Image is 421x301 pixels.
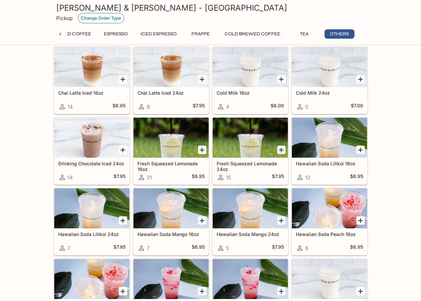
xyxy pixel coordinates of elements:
div: Cold Milk 8oz [292,259,367,299]
div: Chai Latte Iced 16oz [54,47,129,87]
h5: $6.95 [192,244,205,252]
div: Hawaiian Soda Mango 16oz [133,188,209,228]
div: Fresh Squeezed Lemonade 16oz [133,118,209,158]
h5: $7.95 [113,173,125,181]
button: Add Hawaiian Soda Strawberry 24oz [277,287,286,295]
h5: Hawaiian Soda Peach 16oz [296,231,363,237]
div: Hawaiian Soda Peach 24oz [54,259,129,299]
div: Hawaiian Soda Mango 24oz [213,188,288,228]
button: Add Cold Milk 8oz [356,287,365,295]
div: Hawaiian Soda Strawberry 16oz [133,259,209,299]
button: Add Drinking Chocolate Iced 24oz [119,146,127,154]
a: Cold Milk 24oz0$7.00 [292,47,367,114]
a: Hawaiian Soda Mango 24oz5$7.95 [212,188,288,255]
div: Fresh Squeezed Lemonade 24oz [213,118,288,158]
a: Fresh Squeezed Lemonade 16oz21$6.95 [133,117,209,185]
h5: Hawaiian Soda Lilikoi 16oz [296,161,363,166]
h5: Hawaiian Soda Lilikoi 24oz [58,231,125,237]
button: Others [324,29,354,39]
a: Hawaiian Soda Mango 16oz7$6.95 [133,188,209,255]
h5: Fresh Squeezed Lemonade 16oz [137,161,205,172]
h5: $6.00 [271,103,284,111]
button: Brewed Coffee [46,29,95,39]
div: Hawaiian Soda Peach 16oz [292,188,367,228]
h5: Drinking Chocolate Iced 24oz [58,161,125,166]
span: 12 [305,174,310,181]
span: 5 [226,245,229,251]
a: Hawaiian Soda Lilikoi 24oz7$7.95 [54,188,130,255]
div: Cold Milk 16oz [213,47,288,87]
h5: $7.00 [351,103,363,111]
h3: [PERSON_NAME] & [PERSON_NAME] - [GEOGRAPHIC_DATA] [56,3,365,13]
button: Add Hawaiian Soda Lilikoi 24oz [119,216,127,225]
div: Drinking Chocolate Iced 24oz [54,118,129,158]
h5: $6.95 [350,244,363,252]
button: Add Hawaiian Soda Lilikoi 16oz [356,146,365,154]
h5: Hawaiian Soda Mango 16oz [137,231,205,237]
button: Change Order Type [78,13,124,23]
h5: $7.95 [272,244,284,252]
a: Cold Milk 16oz4$6.00 [212,47,288,114]
span: 6 [305,245,308,251]
button: Add Chai Latte Iced 16oz [119,75,127,83]
a: Chai Latte Iced 16oz14$6.95 [54,47,130,114]
h5: Chai Latte Iced 16oz [58,90,125,96]
h5: $6.95 [112,103,125,111]
h5: $7.95 [193,103,205,111]
h5: Cold Milk 24oz [296,90,363,96]
h5: $6.95 [192,173,205,181]
h5: $7.95 [272,173,284,181]
a: Hawaiian Soda Peach 16oz6$6.95 [292,188,367,255]
button: Espresso [100,29,131,39]
h5: Cold Milk 16oz [217,90,284,96]
h5: Hawaiian Soda Mango 24oz [217,231,284,237]
button: Frappe [186,29,216,39]
button: Add Cold Milk 16oz [277,75,286,83]
button: Add Cold Milk 24oz [356,75,365,83]
div: Hawaiian Soda Strawberry 24oz [213,259,288,299]
button: Add Fresh Squeezed Lemonade 24oz [277,146,286,154]
div: Chai Latte Iced 24oz [133,47,209,87]
button: Add Hawaiian Soda Strawberry 16oz [198,287,206,295]
a: Hawaiian Soda Lilikoi 16oz12$6.95 [292,117,367,185]
h5: $7.95 [113,244,125,252]
button: Add Hawaiian Soda Peach 24oz [119,287,127,295]
button: Add Hawaiian Soda Mango 24oz [277,216,286,225]
button: Tea [289,29,319,39]
div: Hawaiian Soda Lilikoi 24oz [54,188,129,228]
a: Chai Latte Iced 24oz8$7.95 [133,47,209,114]
p: Pickup [56,15,73,21]
h5: Fresh Squeezed Lemonade 24oz [217,161,284,172]
span: 8 [147,104,150,110]
h5: $6.95 [350,173,363,181]
span: 0 [305,104,308,110]
button: Add Chai Latte Iced 24oz [198,75,206,83]
a: Fresh Squeezed Lemonade 24oz15$7.95 [212,117,288,185]
button: Iced Espresso [137,29,180,39]
button: Add Hawaiian Soda Peach 16oz [356,216,365,225]
button: Cold Brewed Coffee [221,29,284,39]
a: Drinking Chocolate Iced 24oz14$7.95 [54,117,130,185]
span: 14 [68,104,73,110]
button: Add Hawaiian Soda Mango 16oz [198,216,206,225]
div: Hawaiian Soda Lilikoi 16oz [292,118,367,158]
button: Add Fresh Squeezed Lemonade 16oz [198,146,206,154]
div: Cold Milk 24oz [292,47,367,87]
span: 15 [226,174,231,181]
span: 7 [68,245,70,251]
span: 14 [68,174,73,181]
h5: Chai Latte Iced 24oz [137,90,205,96]
span: 21 [147,174,152,181]
span: 4 [226,104,229,110]
span: 7 [147,245,149,251]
